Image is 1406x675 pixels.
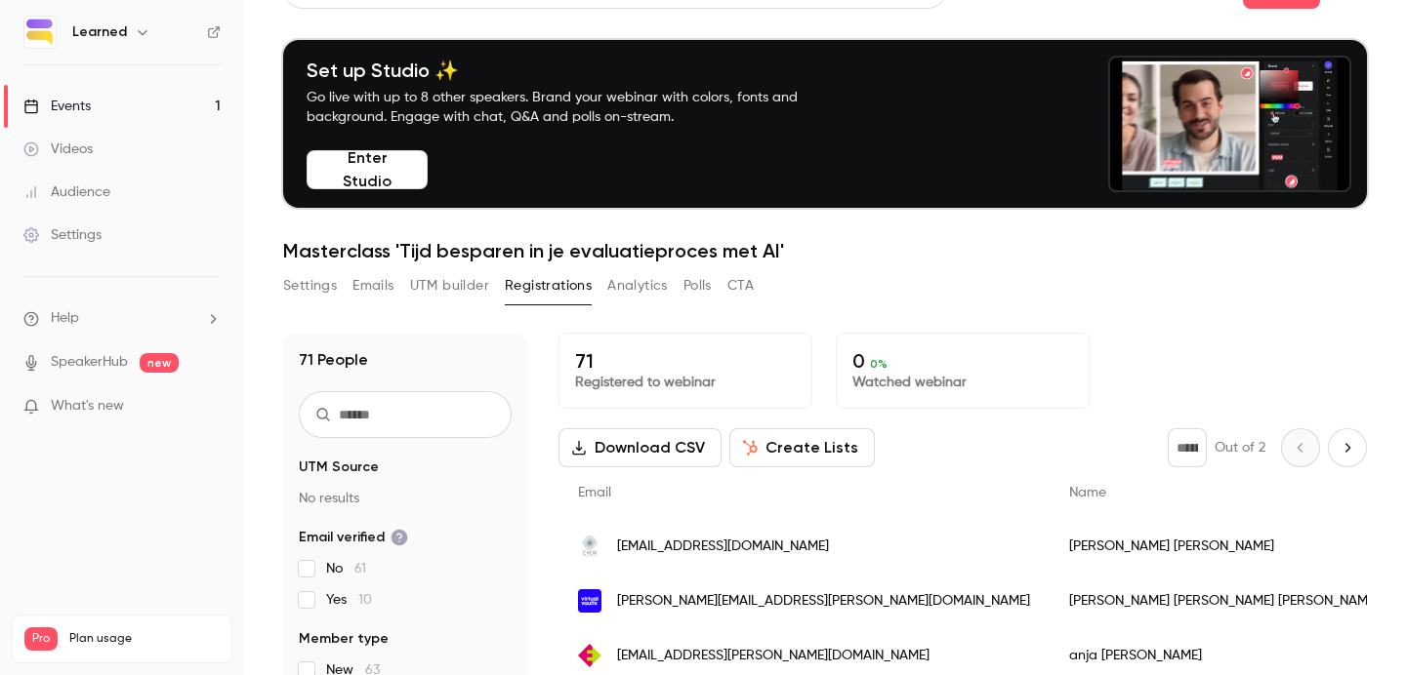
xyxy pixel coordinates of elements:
[1050,574,1398,628] div: [PERSON_NAME] [PERSON_NAME] [PERSON_NAME]
[69,631,220,647] span: Plan usage
[683,270,712,301] button: Polls
[617,536,829,557] span: [EMAIL_ADDRESS][DOMAIN_NAME]
[283,239,1367,262] h1: Masterclass 'Tijd besparen in je evaluatieproces met AI'
[24,627,58,651] span: Pro
[578,486,611,499] span: Email
[1215,438,1265,457] p: Out of 2
[870,357,888,371] span: 0 %
[617,646,930,666] span: [EMAIL_ADDRESS][PERSON_NAME][DOMAIN_NAME]
[51,396,124,417] span: What's new
[299,528,408,547] span: Email verified
[23,97,91,116] div: Events
[617,591,1030,612] span: [PERSON_NAME][EMAIL_ADDRESS][PERSON_NAME][DOMAIN_NAME]
[299,348,368,372] h1: 71 People
[72,22,127,42] h6: Learned
[1050,519,1398,574] div: [PERSON_NAME] [PERSON_NAME]
[23,225,102,245] div: Settings
[505,270,592,301] button: Registrations
[410,270,489,301] button: UTM builder
[326,590,372,610] span: Yes
[307,59,844,82] h4: Set up Studio ✨
[575,373,796,392] p: Registered to webinar
[51,352,128,373] a: SpeakerHub
[326,559,366,578] span: No
[307,150,428,189] button: Enter Studio
[852,373,1073,392] p: Watched webinar
[352,270,393,301] button: Emails
[354,562,366,576] span: 61
[727,270,754,301] button: CTA
[140,353,179,373] span: new
[23,182,110,202] div: Audience
[299,457,379,477] span: UTM Source
[575,349,796,373] p: 71
[729,428,875,467] button: Create Lists
[1328,428,1367,467] button: Next page
[607,270,668,301] button: Analytics
[578,589,601,613] img: virtualvaults.com
[299,489,512,508] p: No results
[23,139,93,159] div: Videos
[852,349,1073,373] p: 0
[578,535,601,558] img: chdr.nl
[299,629,389,649] span: Member type
[24,17,56,48] img: Learned
[558,428,722,467] button: Download CSV
[1069,486,1106,499] span: Name
[23,308,221,329] li: help-dropdown-opener
[283,270,337,301] button: Settings
[307,88,844,127] p: Go live with up to 8 other speakers. Brand your webinar with colors, fonts and background. Engage...
[197,398,221,416] iframe: Noticeable Trigger
[358,593,372,607] span: 10
[578,644,601,667] img: enexis.nl
[51,308,79,329] span: Help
